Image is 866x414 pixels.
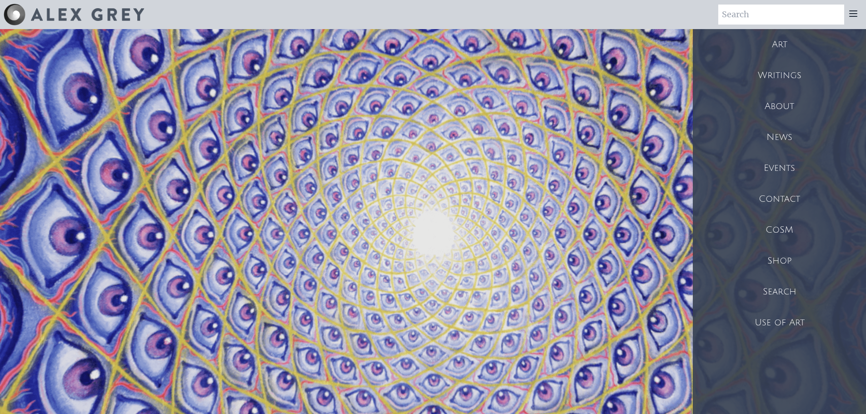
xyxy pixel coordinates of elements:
a: Contact [693,184,866,214]
a: CoSM [693,214,866,245]
a: Art [693,29,866,60]
a: News [693,122,866,153]
a: Use of Art [693,307,866,338]
a: Writings [693,60,866,91]
a: Events [693,153,866,184]
input: Search [718,5,844,25]
a: Search [693,276,866,307]
a: About [693,91,866,122]
a: Shop [693,245,866,276]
